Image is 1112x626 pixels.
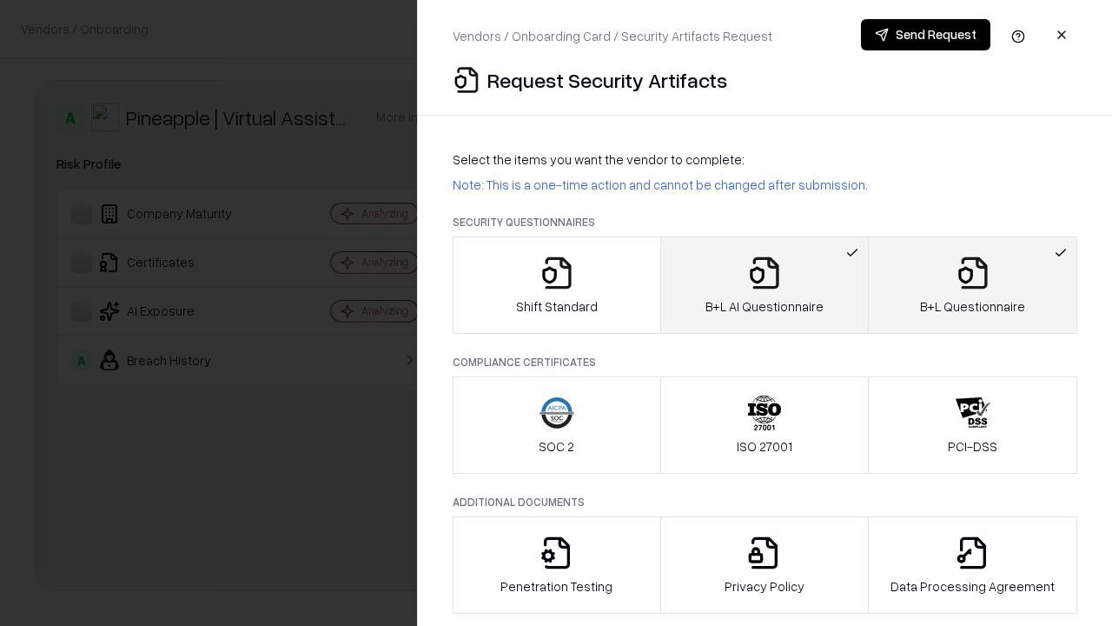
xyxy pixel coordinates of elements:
[948,437,997,456] p: PCI-DSS
[868,516,1077,614] button: Data Processing Agreement
[500,577,612,596] p: Penetration Testing
[453,27,772,45] p: Vendors / Onboarding Card / Security Artifacts Request
[453,516,661,614] button: Penetration Testing
[660,516,870,614] button: Privacy Policy
[516,297,598,316] p: Shift Standard
[453,236,661,334] button: Shift Standard
[453,495,1077,509] p: Additional Documents
[453,215,1077,230] p: Security Questionnaires
[868,376,1077,474] button: PCI-DSS
[890,577,1055,596] p: Data Processing Agreement
[453,376,661,474] button: SOC 2
[539,437,574,456] p: SOC 2
[453,176,1077,194] p: Note: This is a one-time action and cannot be changed after submission.
[705,297,824,316] p: B+L AI Questionnaire
[737,437,792,456] p: ISO 27001
[725,577,804,596] p: Privacy Policy
[660,236,870,334] button: B+L AI Questionnaire
[868,236,1077,334] button: B+L Questionnaire
[453,150,1077,169] p: Select the items you want the vendor to complete:
[453,355,1077,370] p: Compliance Certificates
[487,66,727,94] p: Request Security Artifacts
[861,19,990,50] button: Send Request
[920,297,1025,316] p: B+L Questionnaire
[660,376,870,474] button: ISO 27001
